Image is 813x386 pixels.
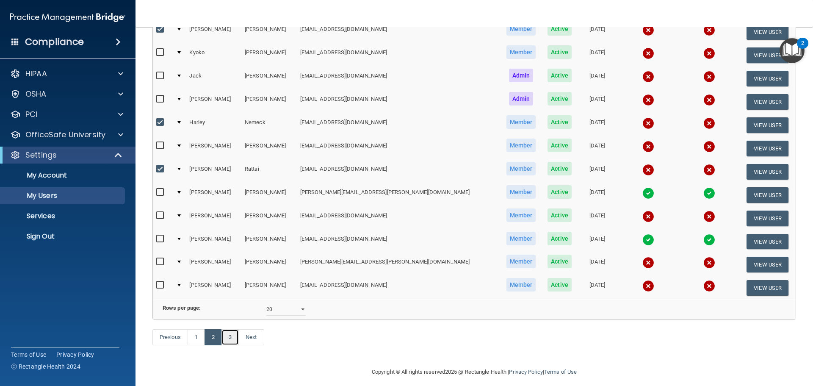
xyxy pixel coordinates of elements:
button: View User [747,234,788,250]
span: Member [506,115,536,129]
p: HIPAA [25,69,47,79]
td: [EMAIL_ADDRESS][DOMAIN_NAME] [297,230,500,253]
td: [PERSON_NAME] [241,44,297,67]
td: [EMAIL_ADDRESS][DOMAIN_NAME] [297,114,500,137]
button: View User [747,211,788,226]
span: Active [548,69,572,82]
a: Terms of Use [11,350,46,359]
img: cross.ca9f0e7f.svg [703,141,715,153]
button: View User [747,71,788,86]
a: OSHA [10,89,123,99]
span: Active [548,208,572,222]
button: View User [747,117,788,133]
td: [PERSON_NAME] [241,253,297,276]
p: My Account [6,171,121,180]
span: Active [548,45,572,59]
span: Admin [509,92,534,106]
img: cross.ca9f0e7f.svg [642,141,654,153]
td: [PERSON_NAME] [241,276,297,299]
td: [PERSON_NAME] [186,230,241,253]
a: Privacy Policy [56,350,94,359]
td: [DATE] [577,44,617,67]
td: [DATE] [577,276,617,299]
img: cross.ca9f0e7f.svg [642,257,654,269]
span: Member [506,22,536,36]
td: [PERSON_NAME] [241,230,297,253]
span: Active [548,278,572,292]
span: Member [506,45,536,59]
span: Member [506,139,536,152]
td: [PERSON_NAME] [186,183,241,207]
img: cross.ca9f0e7f.svg [642,24,654,36]
td: [PERSON_NAME][EMAIL_ADDRESS][PERSON_NAME][DOMAIN_NAME] [297,253,500,276]
td: Harley [186,114,241,137]
button: View User [747,141,788,156]
td: [PERSON_NAME] [186,20,241,44]
td: [EMAIL_ADDRESS][DOMAIN_NAME] [297,20,500,44]
b: Rows per page: [163,305,201,311]
td: [DATE] [577,67,617,90]
a: Privacy Policy [509,369,542,375]
td: [DATE] [577,253,617,276]
img: tick.e7d51cea.svg [703,234,715,246]
span: Active [548,185,572,199]
div: 2 [801,43,804,54]
p: Settings [25,150,57,160]
img: tick.e7d51cea.svg [642,187,654,199]
img: cross.ca9f0e7f.svg [703,24,715,36]
span: Member [506,185,536,199]
td: [PERSON_NAME] [186,253,241,276]
img: PMB logo [10,9,125,26]
a: HIPAA [10,69,123,79]
a: 3 [221,329,239,345]
img: cross.ca9f0e7f.svg [642,47,654,59]
td: [EMAIL_ADDRESS][DOMAIN_NAME] [297,137,500,160]
td: [PERSON_NAME] [186,207,241,230]
img: cross.ca9f0e7f.svg [703,257,715,269]
span: Active [548,255,572,268]
img: cross.ca9f0e7f.svg [642,211,654,222]
img: cross.ca9f0e7f.svg [703,71,715,83]
td: [EMAIL_ADDRESS][DOMAIN_NAME] [297,276,500,299]
a: 1 [188,329,205,345]
td: [DATE] [577,207,617,230]
img: cross.ca9f0e7f.svg [642,280,654,292]
a: Previous [152,329,188,345]
p: Services [6,212,121,220]
a: Terms of Use [544,369,577,375]
a: Settings [10,150,123,160]
img: cross.ca9f0e7f.svg [642,94,654,106]
div: Copyright © All rights reserved 2025 @ Rectangle Health | | [320,358,629,386]
span: Active [548,232,572,245]
td: [PERSON_NAME] [241,67,297,90]
img: cross.ca9f0e7f.svg [703,164,715,176]
td: [EMAIL_ADDRESS][DOMAIN_NAME] [297,207,500,230]
img: cross.ca9f0e7f.svg [703,211,715,222]
td: [PERSON_NAME] [186,276,241,299]
span: Admin [509,69,534,82]
a: 2 [205,329,222,345]
span: Member [506,278,536,292]
img: cross.ca9f0e7f.svg [642,71,654,83]
td: [PERSON_NAME] [186,137,241,160]
td: [PERSON_NAME] [186,90,241,114]
td: [DATE] [577,183,617,207]
p: OSHA [25,89,47,99]
span: Active [548,162,572,175]
button: View User [747,257,788,272]
td: [PERSON_NAME] [241,90,297,114]
td: [PERSON_NAME] [241,20,297,44]
button: View User [747,94,788,110]
img: cross.ca9f0e7f.svg [642,164,654,176]
td: [EMAIL_ADDRESS][DOMAIN_NAME] [297,44,500,67]
img: cross.ca9f0e7f.svg [642,117,654,129]
a: OfficeSafe University [10,130,123,140]
button: View User [747,280,788,296]
span: Active [548,139,572,152]
button: View User [747,24,788,40]
td: Kyoko [186,44,241,67]
td: Jack [186,67,241,90]
span: Member [506,162,536,175]
td: [DATE] [577,90,617,114]
span: Member [506,255,536,268]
